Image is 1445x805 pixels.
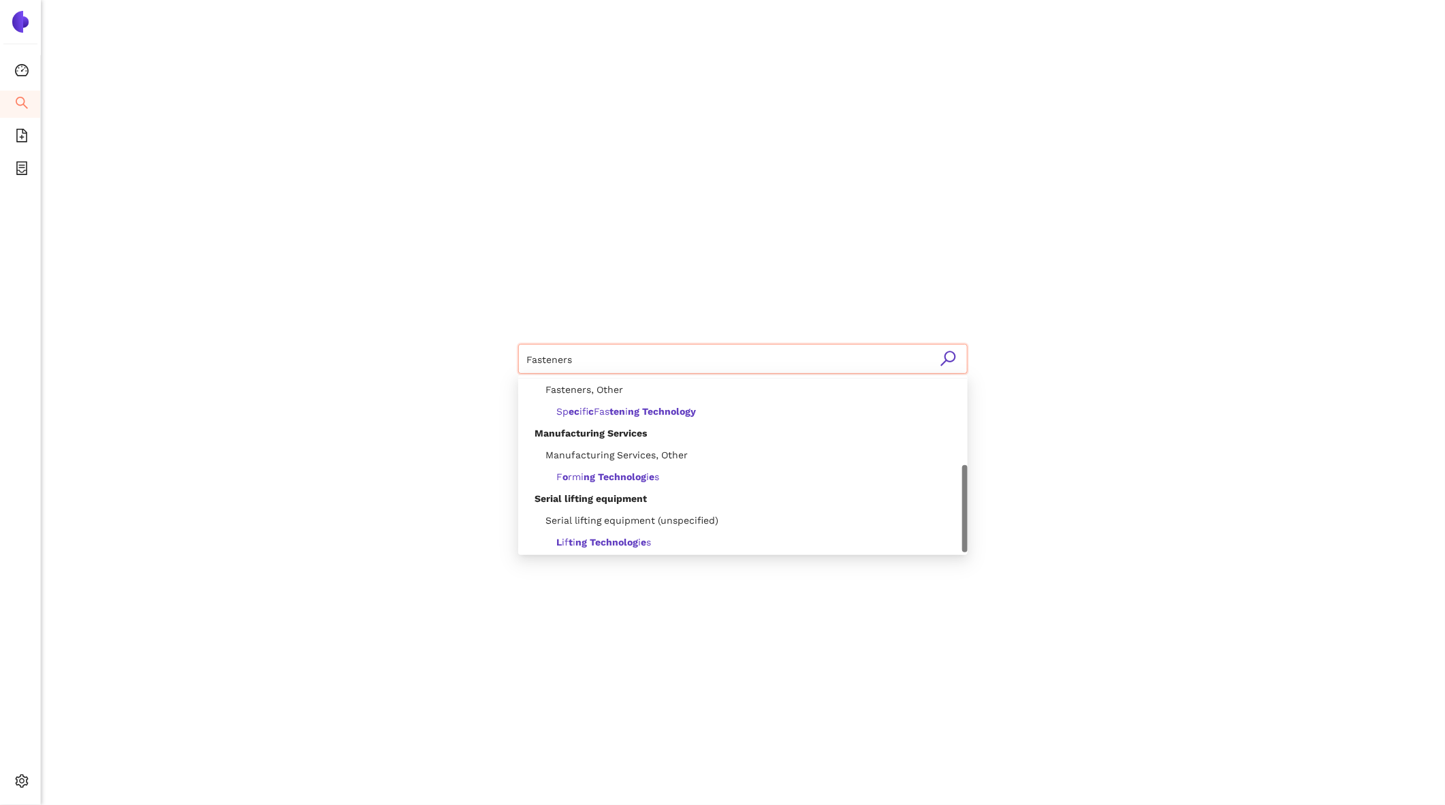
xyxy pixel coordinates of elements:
[535,515,718,526] span: Serial lifting equipment (unspecified)
[556,406,696,417] span: Sp ifi Fas i
[10,11,31,33] img: Logo
[584,471,595,482] b: ng
[562,471,568,482] b: o
[940,350,957,367] span: search
[556,537,651,548] span: if i i s
[15,91,29,119] span: search
[642,406,696,417] b: Technology
[15,770,29,797] span: setting
[588,406,594,417] b: c
[628,406,639,417] b: ng
[641,537,646,548] b: e
[569,537,573,548] b: t
[556,537,562,548] b: L
[15,59,29,86] span: dashboard
[535,384,623,395] span: Fasteners, Other
[15,157,29,184] span: container
[535,449,688,460] span: Manufacturing Services, Other
[535,428,647,439] span: Manufacturing Services
[598,471,646,482] b: Technolog
[649,471,654,482] b: e
[15,124,29,151] span: file-add
[609,406,625,417] b: ten
[590,537,638,548] b: Technolog
[556,471,659,482] span: F rmi i s
[575,537,587,548] b: ng
[569,406,579,417] b: ec
[535,493,647,504] span: Serial lifting equipment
